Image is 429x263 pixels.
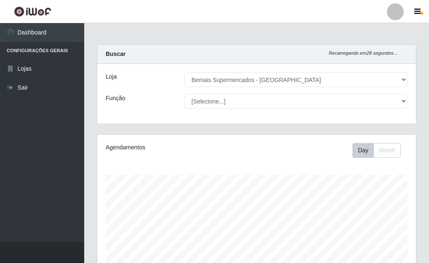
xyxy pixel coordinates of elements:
button: Day [352,143,374,158]
label: Função [106,94,125,103]
i: Recarregando em 28 segundos... [329,50,397,56]
div: Agendamentos [106,143,224,152]
img: CoreUI Logo [14,6,51,17]
strong: Buscar [106,50,125,57]
button: Month [373,143,401,158]
div: Toolbar with button groups [352,143,408,158]
div: First group [352,143,401,158]
label: Loja [106,72,117,81]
